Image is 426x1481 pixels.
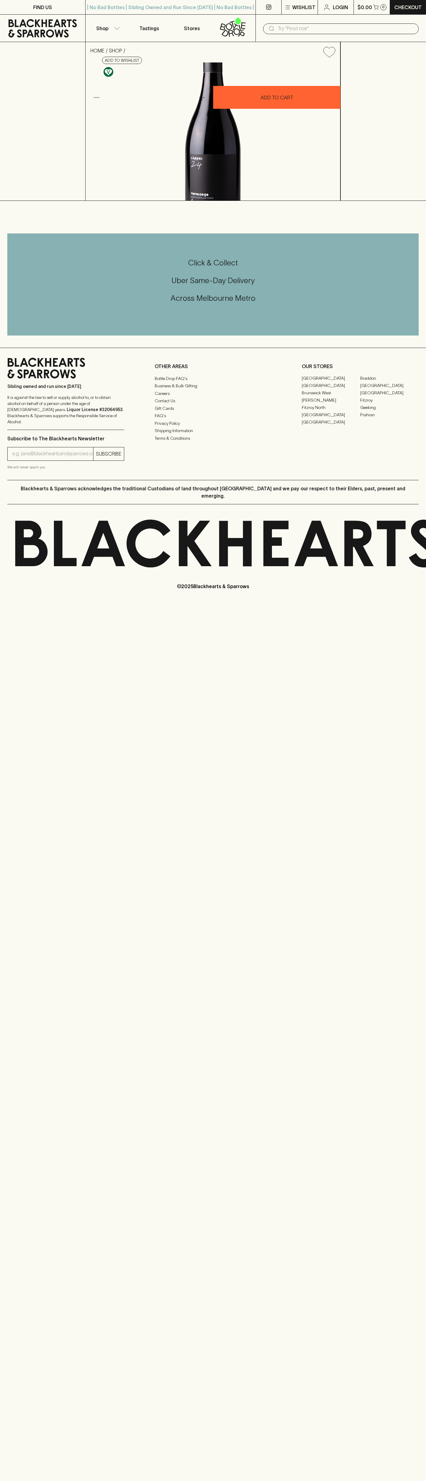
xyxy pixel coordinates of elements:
[86,62,340,201] img: 40824.png
[302,382,360,389] a: [GEOGRAPHIC_DATA]
[7,293,419,303] h5: Across Melbourne Metro
[93,447,124,460] button: SUBSCRIBE
[382,5,385,9] p: 0
[302,404,360,411] a: Fitzroy North
[86,15,128,42] button: Shop
[155,435,272,442] a: Terms & Conditions
[139,25,159,32] p: Tastings
[33,4,52,11] p: FIND US
[109,48,122,53] a: SHOP
[128,15,171,42] a: Tastings
[67,407,123,412] strong: Liquor License #32064953
[12,485,414,499] p: Blackhearts & Sparrows acknowledges the traditional Custodians of land throughout [GEOGRAPHIC_DAT...
[96,450,121,457] p: SUBSCRIBE
[302,419,360,426] a: [GEOGRAPHIC_DATA]
[7,435,124,442] p: Subscribe to The Blackhearts Newsletter
[360,389,419,397] a: [GEOGRAPHIC_DATA]
[394,4,422,11] p: Checkout
[357,4,372,11] p: $0.00
[292,4,315,11] p: Wishlist
[321,44,338,60] button: Add to wishlist
[7,258,419,268] h5: Click & Collect
[302,411,360,419] a: [GEOGRAPHIC_DATA]
[7,464,124,470] p: We will never spam you
[155,375,272,382] a: Bottle Drop FAQ's
[155,412,272,420] a: FAQ's
[213,86,340,109] button: ADD TO CART
[360,397,419,404] a: Fitzroy
[360,404,419,411] a: Geelong
[302,375,360,382] a: [GEOGRAPHIC_DATA]
[302,389,360,397] a: Brunswick West
[333,4,348,11] p: Login
[155,420,272,427] a: Privacy Policy
[155,427,272,435] a: Shipping Information
[184,25,200,32] p: Stores
[90,48,104,53] a: HOME
[102,57,142,64] button: Add to wishlist
[278,24,414,34] input: Try "Pinot noir"
[155,390,272,397] a: Careers
[360,411,419,419] a: Prahran
[96,25,108,32] p: Shop
[302,397,360,404] a: [PERSON_NAME]
[7,275,419,286] h5: Uber Same-Day Delivery
[155,405,272,412] a: Gift Cards
[7,394,124,425] p: It is against the law to sell or supply alcohol to, or to obtain alcohol on behalf of a person un...
[155,363,272,370] p: OTHER AREAS
[360,382,419,389] a: [GEOGRAPHIC_DATA]
[12,449,93,459] input: e.g. jane@blackheartsandsparrows.com.au
[155,382,272,390] a: Business & Bulk Gifting
[302,363,419,370] p: OUR STORES
[261,94,293,101] p: ADD TO CART
[171,15,213,42] a: Stores
[155,397,272,405] a: Contact Us
[7,383,124,389] p: Sibling owned and run since [DATE]
[7,233,419,336] div: Call to action block
[360,375,419,382] a: Braddon
[104,67,113,77] img: Vegan
[102,66,115,78] a: Made without the use of any animal products.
